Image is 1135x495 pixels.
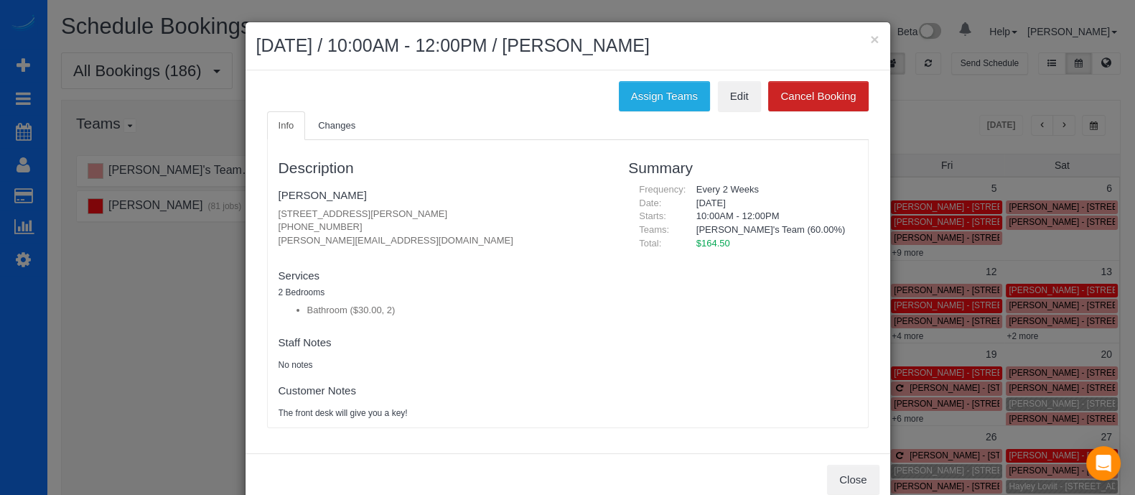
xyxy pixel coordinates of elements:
[267,111,306,141] a: Info
[256,33,879,59] h2: [DATE] / 10:00AM - 12:00PM / [PERSON_NAME]
[1086,446,1121,481] div: Open Intercom Messenger
[279,159,607,176] h3: Description
[279,385,607,397] h4: Customer Notes
[279,208,607,248] p: [STREET_ADDRESS][PERSON_NAME] [PHONE_NUMBER] [PERSON_NAME][EMAIL_ADDRESS][DOMAIN_NAME]
[279,337,607,349] h4: Staff Notes
[307,111,367,141] a: Changes
[686,197,857,211] div: [DATE]
[870,32,879,47] button: ×
[279,407,607,420] pre: The front desk will give you a key!
[628,159,856,176] h3: Summary
[696,223,846,237] li: [PERSON_NAME]'s Team (60.00%)
[639,224,669,235] span: Teams:
[279,120,294,131] span: Info
[639,211,666,221] span: Starts:
[279,288,607,297] h5: 2 Bedrooms
[279,359,607,371] pre: No notes
[318,120,355,131] span: Changes
[696,238,730,249] span: $164.50
[639,184,686,195] span: Frequency:
[768,81,868,111] button: Cancel Booking
[279,270,607,282] h4: Services
[619,81,710,111] button: Assign Teams
[279,189,367,201] a: [PERSON_NAME]
[827,465,879,495] button: Close
[686,183,857,197] div: Every 2 Weeks
[307,304,607,318] li: Bathroom ($30.00, 2)
[639,238,661,249] span: Total:
[686,210,857,223] div: 10:00AM - 12:00PM
[718,81,761,111] a: Edit
[639,198,661,208] span: Date:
